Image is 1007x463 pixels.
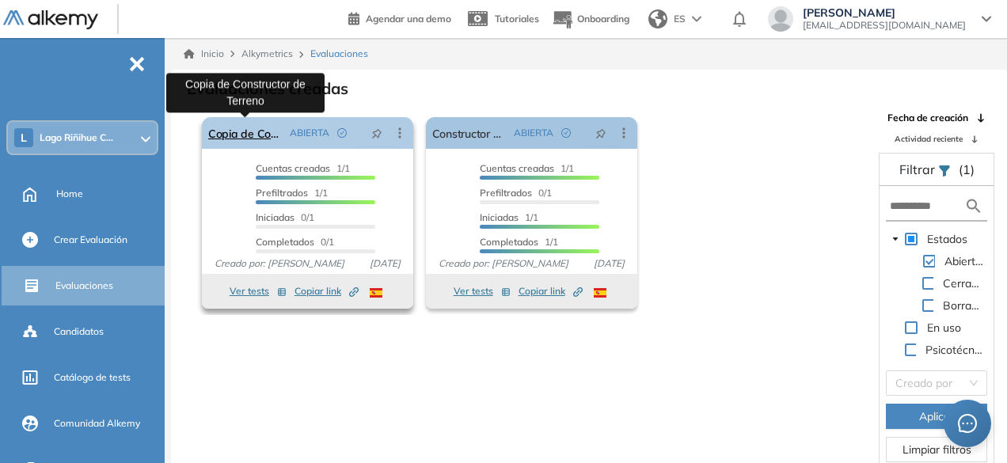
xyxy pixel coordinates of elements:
span: Copiar link [519,284,583,298]
span: Cerradas [943,276,990,290]
span: [EMAIL_ADDRESS][DOMAIN_NAME] [803,19,966,32]
span: Prefiltrados [480,187,532,199]
span: Abiertas [941,252,987,271]
span: Copiar link [294,284,359,298]
span: Onboarding [577,13,629,25]
span: L [21,131,27,144]
span: Cuentas creadas [480,162,554,174]
span: [PERSON_NAME] [803,6,966,19]
a: Constructor de [PERSON_NAME] [432,117,507,149]
button: Ver tests [454,282,511,301]
span: Completados [480,236,538,248]
span: pushpin [371,127,382,139]
span: Borrador [943,298,988,313]
span: message [957,413,978,434]
span: Evaluaciones [310,47,368,61]
span: 1/1 [480,162,574,174]
span: ES [674,12,686,26]
span: 1/1 [256,162,350,174]
div: Copia de Constructor de Terreno [166,73,325,112]
button: Copiar link [519,282,583,301]
span: check-circle [561,128,571,138]
a: Copia de Constructor de Terreno [208,117,283,149]
span: Completados [256,236,314,248]
span: Estados [927,232,967,246]
button: Ver tests [230,282,287,301]
span: Creado por: [PERSON_NAME] [208,256,351,271]
img: ESP [594,288,606,298]
a: Agendar una demo [348,8,451,27]
span: Aplicar [919,408,954,425]
img: ESP [370,288,382,298]
span: Psicotécnicos [925,343,994,357]
img: search icon [964,196,983,216]
span: Crear Evaluación [54,233,127,247]
span: Creado por: [PERSON_NAME] [432,256,575,271]
span: Lago Riñihue C... [40,131,113,144]
img: Logo [3,10,98,30]
span: Actividad reciente [895,133,963,145]
span: 1/1 [480,236,558,248]
button: Limpiar filtros [886,437,987,462]
span: Agendar una demo [366,13,451,25]
span: 1/1 [256,187,328,199]
span: 0/1 [256,236,334,248]
span: 0/1 [480,187,552,199]
span: check-circle [337,128,347,138]
span: Psicotécnicos [922,340,987,359]
span: [DATE] [587,256,631,271]
span: Abiertas [944,254,987,268]
span: Cuentas creadas [256,162,330,174]
button: Copiar link [294,282,359,301]
button: Onboarding [552,2,629,36]
span: (1) [959,160,975,179]
span: Fecha de creación [887,111,968,125]
span: caret-down [891,235,899,243]
span: Iniciadas [256,211,294,223]
span: Comunidad Alkemy [54,416,140,431]
span: 0/1 [256,211,314,223]
span: Limpiar filtros [902,441,971,458]
span: [DATE] [363,256,407,271]
span: pushpin [595,127,606,139]
span: En uso [924,318,964,337]
span: En uso [927,321,961,335]
span: ABIERTA [290,126,329,140]
span: Tutoriales [495,13,539,25]
img: world [648,9,667,28]
span: 1/1 [480,211,538,223]
span: Home [56,187,83,201]
button: Aplicar [886,404,987,429]
span: Catálogo de tests [54,370,131,385]
span: Candidatos [54,324,104,339]
a: Inicio [184,47,224,61]
span: Evaluaciones [55,279,113,293]
span: Prefiltrados [256,187,308,199]
button: pushpin [359,120,394,146]
span: Estados [924,230,971,249]
span: Alkymetrics [241,47,293,59]
span: Iniciadas [480,211,519,223]
span: Borrador [940,296,987,315]
span: Filtrar [899,161,938,177]
span: Cerradas [940,274,987,293]
button: pushpin [583,120,618,146]
span: ABIERTA [514,126,553,140]
img: arrow [692,16,701,22]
